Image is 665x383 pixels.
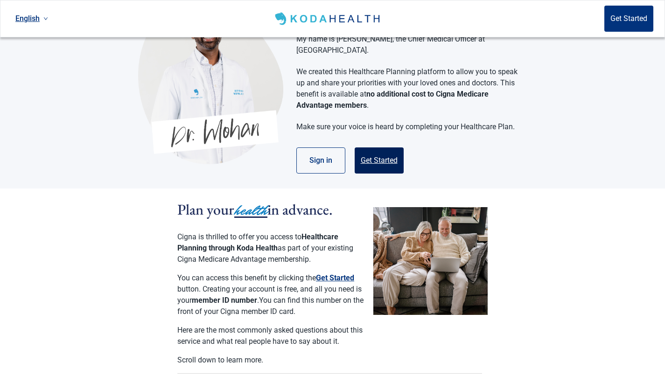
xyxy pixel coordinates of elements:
button: Get Started [355,147,404,174]
button: Get Started [316,272,354,284]
button: Sign in [296,147,345,174]
p: Make sure your voice is heard by completing your Healthcare Plan. [296,121,518,132]
a: Current language: English [12,11,52,26]
span: Cigna is thrilled to offer you access to [177,232,301,241]
img: Couple planning their healthcare together [373,207,488,315]
strong: no additional cost to Cigna Medicare Advantage members [296,90,489,110]
span: in advance. [267,200,333,219]
p: My name is [PERSON_NAME], the Chief Medical Officer at [GEOGRAPHIC_DATA]. [296,34,518,56]
strong: member ID number [192,296,257,305]
p: Scroll down to learn more. [177,355,364,366]
p: You can access this benefit by clicking the button. Creating your account is free, and all you ne... [177,272,364,317]
p: We created this Healthcare Planning platform to allow you to speak up and share your priorities w... [296,66,518,111]
span: health [234,200,267,221]
button: Get Started [604,6,653,32]
p: Here are the most commonly asked questions about this service and what real people have to say ab... [177,325,364,347]
span: Plan your [177,200,234,219]
span: down [43,16,48,21]
img: Koda Health [273,11,384,26]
